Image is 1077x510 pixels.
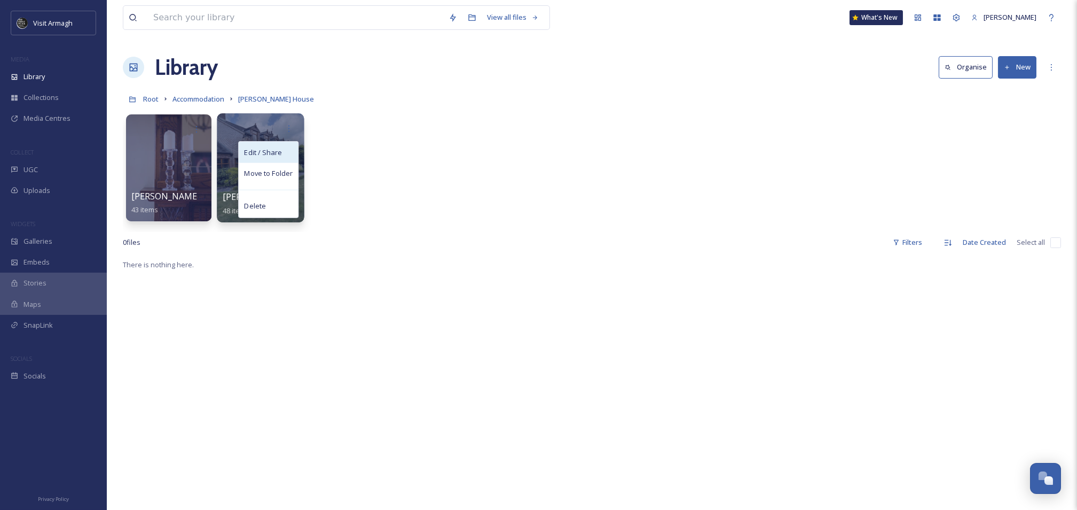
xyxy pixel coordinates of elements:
[148,6,443,29] input: Search your library
[939,56,998,78] a: Organise
[244,168,293,179] span: Move to Folder
[966,7,1042,28] a: [PERSON_NAME]
[11,220,35,228] span: WIDGETS
[238,94,314,104] span: [PERSON_NAME] House
[1017,237,1045,248] span: Select all
[957,232,1011,253] div: Date Created
[38,492,69,505] a: Privacy Policy
[998,56,1036,78] button: New
[23,299,41,310] span: Maps
[238,92,314,105] a: [PERSON_NAME] House
[23,320,53,330] span: SnapLink
[850,10,903,25] a: What's New
[244,202,266,212] span: Delete
[1030,463,1061,494] button: Open Chat
[11,55,29,63] span: MEDIA
[939,56,993,78] button: Organise
[155,51,218,83] a: Library
[23,165,38,175] span: UGC
[23,257,50,267] span: Embeds
[33,18,73,28] span: Visit Armagh
[23,236,52,246] span: Galleries
[23,92,59,103] span: Collections
[984,12,1036,22] span: [PERSON_NAME]
[172,92,224,105] a: Accommodation
[131,191,264,214] a: [PERSON_NAME] House - [DATE]43 items
[11,148,34,156] span: COLLECT
[11,354,32,362] span: SOCIALS
[482,7,544,28] a: View all files
[123,237,140,248] span: 0 file s
[172,94,224,104] span: Accommodation
[23,186,50,196] span: Uploads
[131,205,158,214] span: 43 items
[143,94,159,104] span: Root
[223,192,358,215] a: [PERSON_NAME] House - [DATE]48 items
[223,191,358,203] span: [PERSON_NAME] House - [DATE]
[131,190,264,202] span: [PERSON_NAME] House - [DATE]
[244,147,281,158] span: Edit / Share
[23,113,70,123] span: Media Centres
[23,72,45,82] span: Library
[23,278,46,288] span: Stories
[123,260,194,269] span: There is nothing here.
[23,371,46,381] span: Socials
[887,232,927,253] div: Filters
[38,496,69,503] span: Privacy Policy
[17,18,28,28] img: THE-FIRST-PLACE-VISIT-ARMAGH.COM-BLACK.jpg
[223,205,250,215] span: 48 items
[143,92,159,105] a: Root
